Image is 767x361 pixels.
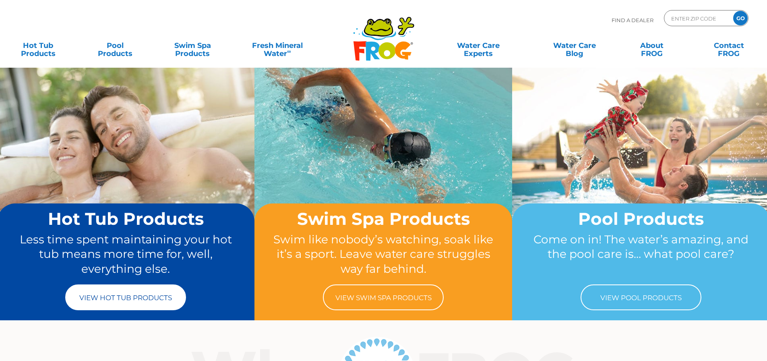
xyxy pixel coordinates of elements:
[12,210,240,228] h2: Hot Tub Products
[12,232,240,276] p: Less time spent maintaining your hot tub means more time for, well, everything else.
[287,48,291,54] sup: ∞
[270,210,497,228] h2: Swim Spa Products
[254,67,512,260] img: home-banner-swim-spa-short
[8,37,68,54] a: Hot TubProducts
[163,37,223,54] a: Swim SpaProducts
[430,37,527,54] a: Water CareExperts
[85,37,145,54] a: PoolProducts
[670,12,725,24] input: Zip Code Form
[323,284,444,310] a: View Swim Spa Products
[544,37,604,54] a: Water CareBlog
[240,37,315,54] a: Fresh MineralWater∞
[581,284,701,310] a: View Pool Products
[527,210,755,228] h2: Pool Products
[622,37,682,54] a: AboutFROG
[270,232,497,276] p: Swim like nobody’s watching, soak like it’s a sport. Leave water care struggles way far behind.
[65,284,186,310] a: View Hot Tub Products
[527,232,755,276] p: Come on in! The water’s amazing, and the pool care is… what pool care?
[612,10,653,30] p: Find A Dealer
[699,37,759,54] a: ContactFROG
[733,11,748,25] input: GO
